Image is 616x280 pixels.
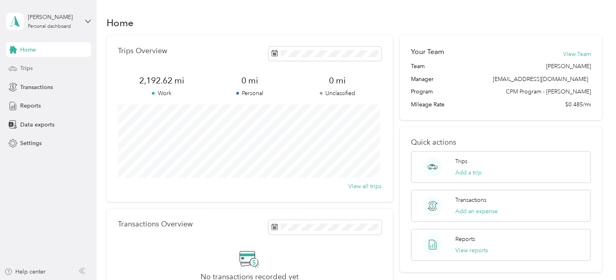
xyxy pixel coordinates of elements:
[118,220,193,228] p: Transactions Overview
[411,47,444,57] h2: Your Team
[118,75,206,86] span: 2,192.62 mi
[20,139,42,147] span: Settings
[455,207,498,216] button: Add an expense
[563,50,591,58] button: View Team
[348,182,381,191] button: View all trips
[455,246,488,255] button: View reports
[455,157,467,166] p: Trips
[293,75,381,86] span: 0 mi
[20,102,41,110] span: Reports
[107,19,134,27] h1: Home
[455,235,475,243] p: Reports
[118,89,206,97] p: Work
[28,13,78,21] div: [PERSON_NAME]
[20,120,54,129] span: Data exports
[20,64,33,73] span: Trips
[546,62,591,71] span: [PERSON_NAME]
[293,89,381,97] p: Unclassified
[411,138,591,147] p: Quick actions
[411,62,425,71] span: Team
[565,100,591,109] span: $0.485/mi
[118,47,167,55] p: Trips Overview
[20,83,53,91] span: Transactions
[411,87,433,96] span: Program
[28,24,71,29] div: Personal dashboard
[205,75,293,86] span: 0 mi
[455,168,482,177] button: Add a trip
[411,75,434,83] span: Manager
[492,76,588,83] span: [EMAIL_ADDRESS][DOMAIN_NAME]
[455,196,486,204] p: Transactions
[4,268,46,276] button: Help center
[505,87,591,96] span: CPM Program - [PERSON_NAME]
[571,235,616,280] iframe: Everlance-gr Chat Button Frame
[411,100,444,109] span: Mileage Rate
[205,89,293,97] p: Personal
[20,46,36,54] span: Home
